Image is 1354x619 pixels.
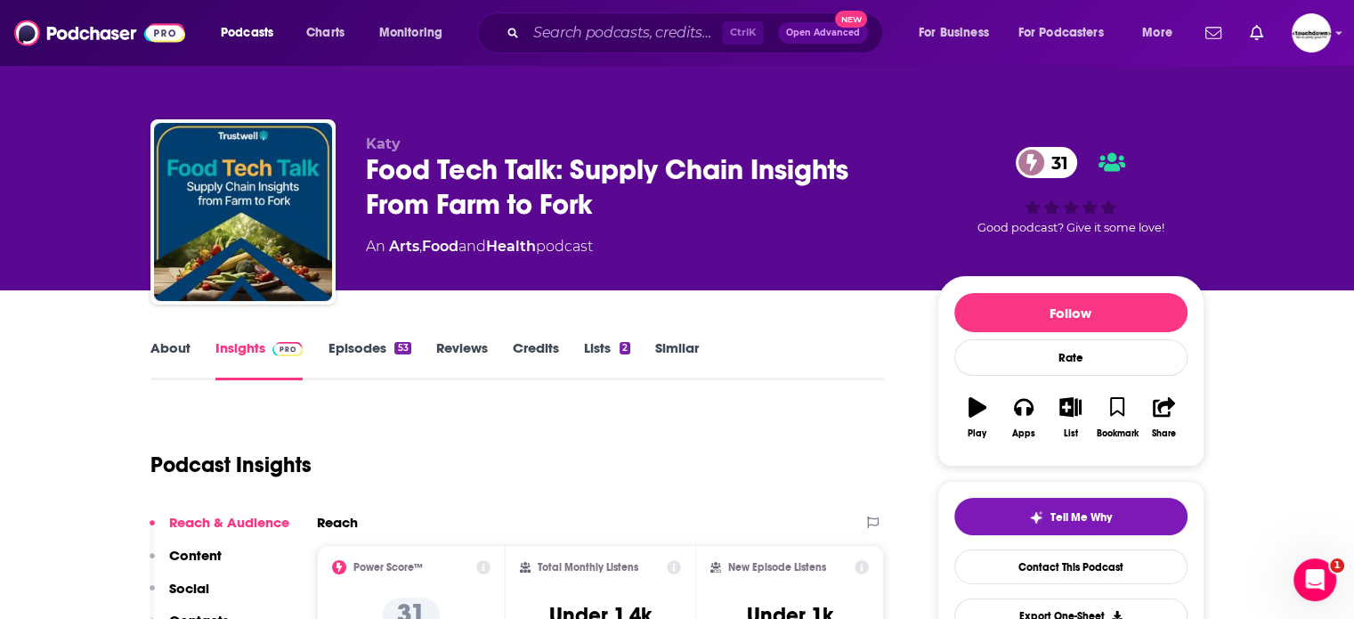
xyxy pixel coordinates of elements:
div: Apps [1012,428,1035,439]
a: About [150,339,191,380]
div: 53 [394,342,410,354]
a: Reviews [436,339,488,380]
button: open menu [367,19,466,47]
span: 1 [1330,558,1344,573]
div: 31Good podcast? Give it some love! [937,135,1204,246]
a: Similar [655,339,699,380]
span: Logged in as jvervelde [1292,13,1331,53]
a: Credits [513,339,559,380]
a: Charts [295,19,355,47]
span: 31 [1034,147,1077,178]
button: open menu [208,19,296,47]
p: Social [169,580,209,597]
span: Monitoring [379,20,442,45]
span: Open Advanced [786,29,860,37]
span: Good podcast? Give it some love! [977,221,1164,234]
div: 2 [620,342,630,354]
div: Bookmark [1096,428,1138,439]
a: Show notifications dropdown [1243,18,1270,48]
button: Share [1140,386,1187,450]
button: Open AdvancedNew [778,22,868,44]
span: Charts [306,20,345,45]
p: Content [169,547,222,564]
h2: Total Monthly Listens [538,561,638,574]
a: Health [486,238,536,255]
button: Social [150,580,209,613]
a: InsightsPodchaser Pro [215,339,304,380]
div: Rate [954,339,1188,376]
h2: Power Score™ [353,561,423,574]
a: Show notifications dropdown [1198,18,1228,48]
div: Play [968,428,986,439]
h2: New Episode Listens [728,561,826,574]
button: Play [954,386,1001,450]
span: Katy [366,135,401,152]
button: Bookmark [1094,386,1140,450]
img: tell me why sparkle [1029,510,1043,525]
a: 31 [1016,147,1077,178]
p: Reach & Audience [169,514,289,531]
a: Lists2 [584,339,630,380]
input: Search podcasts, credits, & more... [526,19,722,47]
span: , [419,238,422,255]
h2: Reach [317,514,358,531]
img: Podchaser - Follow, Share and Rate Podcasts [14,16,185,50]
button: open menu [906,19,1011,47]
div: Search podcasts, credits, & more... [494,12,900,53]
button: open menu [1007,19,1130,47]
span: Podcasts [221,20,273,45]
img: User Profile [1292,13,1331,53]
button: tell me why sparkleTell Me Why [954,498,1188,535]
span: For Podcasters [1018,20,1104,45]
div: Share [1152,428,1176,439]
span: New [835,11,867,28]
span: and [458,238,486,255]
a: Arts [389,238,419,255]
button: Follow [954,293,1188,332]
iframe: Intercom live chat [1293,558,1336,601]
a: Episodes53 [328,339,410,380]
div: List [1064,428,1078,439]
button: Apps [1001,386,1047,450]
button: Content [150,547,222,580]
span: More [1142,20,1172,45]
button: Reach & Audience [150,514,289,547]
a: Contact This Podcast [954,550,1188,584]
img: Food Tech Talk: Supply Chain Insights From Farm to Fork [154,123,332,301]
span: For Business [919,20,989,45]
span: Tell Me Why [1050,510,1112,525]
div: An podcast [366,236,593,257]
img: Podchaser Pro [272,342,304,356]
a: Food [422,238,458,255]
span: Ctrl K [722,21,764,45]
button: open menu [1130,19,1195,47]
button: List [1047,386,1093,450]
button: Show profile menu [1292,13,1331,53]
h1: Podcast Insights [150,452,312,478]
